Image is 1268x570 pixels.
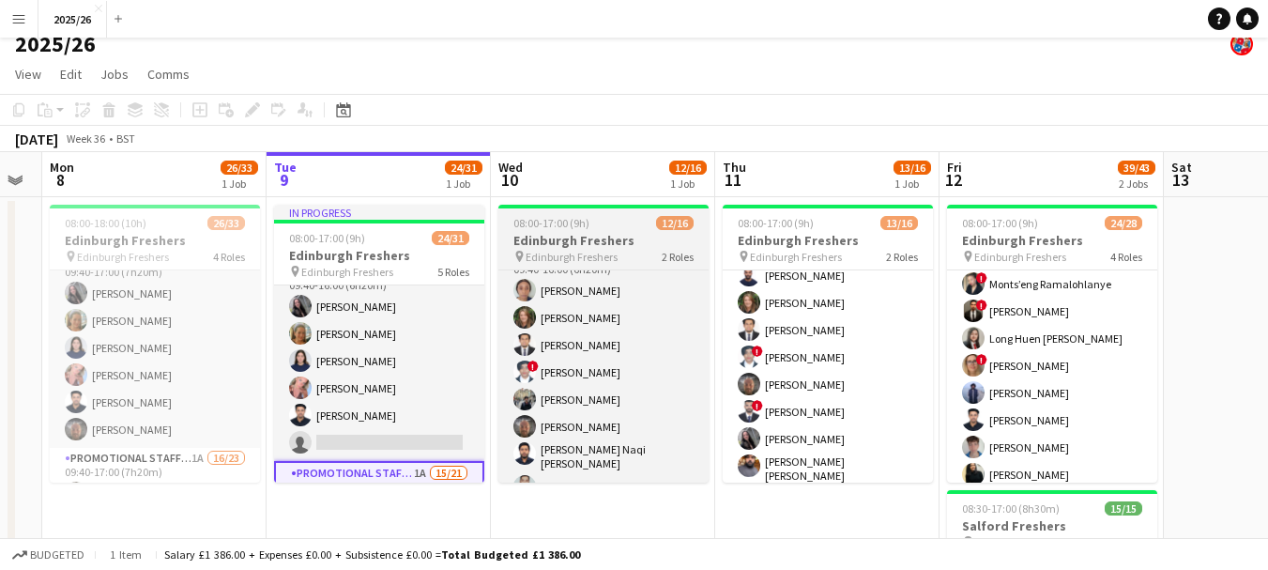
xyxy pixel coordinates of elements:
[274,261,484,461] app-card-role: Core Team3A5/609:40-16:00 (6h20m)[PERSON_NAME][PERSON_NAME][PERSON_NAME][PERSON_NAME][PERSON_NAME]
[116,131,135,146] div: BST
[944,169,962,191] span: 12
[1105,216,1142,230] span: 24/28
[50,248,260,448] app-card-role: Core Team6/609:40-17:00 (7h20m)[PERSON_NAME][PERSON_NAME][PERSON_NAME][PERSON_NAME][PERSON_NAME][...
[723,232,933,249] h3: Edinburgh Freshers
[498,232,709,249] h3: Edinburgh Freshers
[9,545,87,565] button: Budgeted
[976,272,987,284] span: !
[894,161,931,175] span: 13/16
[947,517,1157,534] h3: Salford Freshers
[976,300,987,311] span: !
[656,216,694,230] span: 12/16
[1118,161,1155,175] span: 39/43
[289,231,365,245] span: 08:00-17:00 (9h)
[221,161,258,175] span: 26/33
[947,159,962,176] span: Fri
[60,66,82,83] span: Edit
[947,205,1157,483] app-job-card: 08:00-17:00 (9h)24/28Edinburgh Freshers Edinburgh Freshers4 Roles[PERSON_NAME][PERSON_NAME]Nokuzo...
[669,161,707,175] span: 12/16
[513,216,589,230] span: 08:00-17:00 (9h)
[662,250,694,264] span: 2 Roles
[8,62,49,86] a: View
[720,169,746,191] span: 11
[880,216,918,230] span: 13/16
[437,265,469,279] span: 5 Roles
[1171,159,1192,176] span: Sat
[1110,535,1142,549] span: 4 Roles
[62,131,109,146] span: Week 36
[752,400,763,411] span: !
[103,547,148,562] span: 1 item
[213,250,245,264] span: 4 Roles
[723,205,933,483] app-job-card: 08:00-17:00 (9h)13/16Edinburgh Freshers Edinburgh Freshers2 Roles[PERSON_NAME]Promotional Staffin...
[496,169,523,191] span: 10
[498,159,523,176] span: Wed
[894,177,930,191] div: 1 Job
[1119,177,1154,191] div: 2 Jobs
[886,250,918,264] span: 2 Roles
[47,169,74,191] span: 8
[962,216,1038,230] span: 08:00-17:00 (9h)
[441,547,580,562] span: Total Budgeted £1 386.00
[50,232,260,249] h3: Edinburgh Freshers
[1169,169,1192,191] span: 13
[432,231,469,245] span: 24/31
[15,130,58,148] div: [DATE]
[974,250,1066,264] span: Edinburgh Freshers
[147,66,190,83] span: Comms
[140,62,197,86] a: Comms
[65,216,146,230] span: 08:00-18:00 (10h)
[50,159,74,176] span: Mon
[38,1,107,38] button: 2025/26
[947,232,1157,249] h3: Edinburgh Freshers
[976,354,987,365] span: !
[274,205,484,483] app-job-card: In progress08:00-17:00 (9h)24/31Edinburgh Freshers Edinburgh Freshers5 RolesEvents (Event Manager...
[15,30,96,58] h1: 2025/26
[222,177,257,191] div: 1 Job
[271,169,297,191] span: 9
[274,159,297,176] span: Tue
[445,161,482,175] span: 24/31
[750,250,842,264] span: Edinburgh Freshers
[738,216,814,230] span: 08:00-17:00 (9h)
[50,205,260,483] app-job-card: 08:00-18:00 (10h)26/33Edinburgh Freshers Edinburgh Freshers4 Roles08:00-18:00 (10h)[PERSON_NAME]C...
[53,62,89,86] a: Edit
[670,177,706,191] div: 1 Job
[498,205,709,483] app-job-card: 08:00-17:00 (9h)12/16Edinburgh Freshers Edinburgh Freshers2 Roles08:00-17:00 (9h)[PERSON_NAME]Pro...
[164,547,580,562] div: Salary £1 386.00 + Expenses £0.00 + Subsistence £0.00 =
[974,535,1050,549] span: Salford Freshers
[1105,501,1142,516] span: 15/15
[1110,250,1142,264] span: 4 Roles
[207,216,245,230] span: 26/33
[723,159,746,176] span: Thu
[77,250,169,264] span: Edinburgh Freshers
[274,205,484,220] div: In progress
[752,346,763,357] span: !
[527,361,539,372] span: !
[100,66,129,83] span: Jobs
[274,247,484,264] h3: Edinburgh Freshers
[1230,33,1253,55] app-user-avatar: Event Managers
[15,66,41,83] span: View
[30,548,84,562] span: Budgeted
[526,250,618,264] span: Edinburgh Freshers
[446,177,481,191] div: 1 Job
[301,265,393,279] span: Edinburgh Freshers
[962,501,1060,516] span: 08:30-17:00 (8h30m)
[93,62,136,86] a: Jobs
